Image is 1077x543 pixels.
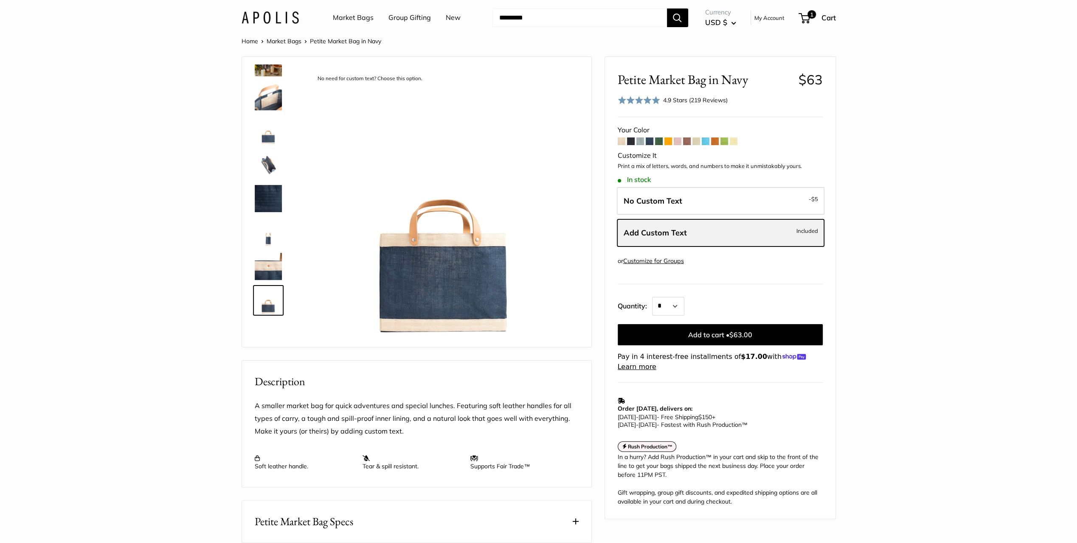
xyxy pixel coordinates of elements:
[242,501,591,543] button: Petite Market Bag Specs
[636,413,638,421] span: -
[446,11,461,24] a: New
[821,13,836,22] span: Cart
[255,117,282,144] img: description_Seal of authenticity printed on the backside of every bag.
[253,149,284,180] a: description_Spacious inner area with room for everything. Plus water-resistant lining.
[267,37,301,45] a: Market Bags
[255,219,282,246] img: Petite Market Bag in Navy
[638,421,657,428] span: [DATE]
[310,70,579,338] img: description_No need for custom text? Choose this option.
[618,324,823,345] button: Add to cart •$63.00
[618,124,823,137] div: Your Color
[618,94,728,106] div: 4.9 Stars (219 Reviews)
[636,421,638,428] span: -
[698,413,712,421] span: $150
[617,187,824,215] label: Leave Blank
[255,185,282,212] img: Petite Market Bag in Navy
[253,217,284,248] a: Petite Market Bag in Navy
[754,13,785,23] a: My Account
[618,413,636,421] span: [DATE]
[618,453,823,506] div: In a hurry? Add Rush Production™ in your cart and skip to the front of the line to get your bags ...
[333,11,374,24] a: Market Bags
[242,11,299,24] img: Apolis
[799,71,823,88] span: $63
[667,8,688,27] button: Search
[623,257,684,265] a: Customize for Groups
[618,162,823,171] p: Print a mix of letters, words, and numbers to make it unmistakably yours.
[242,36,381,47] nav: Breadcrumb
[705,18,727,27] span: USD $
[624,228,687,238] span: Add Custom Text
[255,455,354,470] p: Soft leather handle.
[618,413,818,428] p: - Free Shipping +
[618,149,823,162] div: Customize It
[624,196,682,206] span: No Custom Text
[705,16,736,29] button: USD $
[811,196,818,202] span: $5
[255,513,353,530] span: Petite Market Bag Specs
[310,37,381,45] span: Petite Market Bag in Navy
[638,413,657,421] span: [DATE]
[617,219,824,247] label: Add Custom Text
[253,183,284,214] a: Petite Market Bag in Navy
[470,455,570,470] p: Supports Fair Trade™
[255,151,282,178] img: description_Spacious inner area with room for everything. Plus water-resistant lining.
[253,81,284,112] a: description_Inner pocket good for daily drivers.
[618,421,748,428] span: - Fastest with Rush Production™
[242,37,258,45] a: Home
[255,287,282,314] img: description_No need for custom text? Choose this option.
[363,455,462,470] p: Tear & spill resistant.
[313,73,427,84] div: No need for custom text? Choose this option.
[807,10,815,19] span: 1
[729,330,752,339] span: $63.00
[799,11,836,25] a: 1 Cart
[663,95,728,105] div: 4.9 Stars (219 Reviews)
[492,8,667,27] input: Search...
[618,294,652,316] label: Quantity:
[255,253,282,280] img: Petite Market Bag in Navy
[253,285,284,316] a: description_No need for custom text? Choose this option.
[255,83,282,110] img: description_Inner pocket good for daily drivers.
[618,72,792,87] span: Petite Market Bag in Navy
[253,115,284,146] a: description_Seal of authenticity printed on the backside of every bag.
[7,511,91,536] iframe: Sign Up via Text for Offers
[255,400,579,438] p: A smaller market bag for quick adventures and special lunches. Featuring soft leather handles for...
[809,194,818,204] span: -
[628,443,672,450] strong: Rush Production™
[618,176,651,184] span: In stock
[253,251,284,282] a: Petite Market Bag in Navy
[796,226,818,236] span: Included
[705,6,736,18] span: Currency
[618,421,636,428] span: [DATE]
[255,373,579,390] h2: Description
[618,255,684,267] div: or
[618,405,692,412] strong: Order [DATE], delivers on:
[388,11,431,24] a: Group Gifting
